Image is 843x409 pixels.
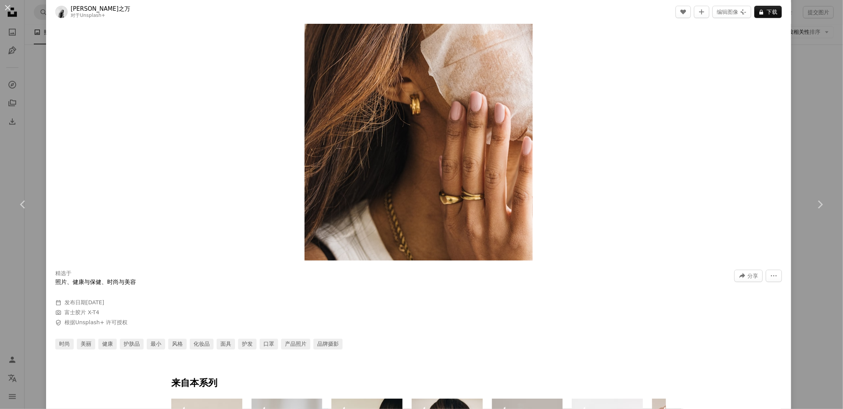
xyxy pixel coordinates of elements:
[694,6,709,18] button: 添加到收藏夹
[281,339,310,350] a: 产品照片
[147,339,165,350] a: 最小
[86,299,104,305] time: 2024年2月2日凌晨1:16:41 GMT+8
[98,339,117,350] a: 健康
[77,339,95,350] a: 美丽
[285,341,306,347] font: 产品照片
[797,168,843,241] a: 下一个
[55,339,74,350] a: 时尚
[151,341,161,347] font: 最小
[65,299,86,305] font: 发布日期
[168,339,187,350] a: 风格
[766,270,782,282] button: 更多操作
[767,9,777,15] font: 下载
[55,6,68,18] img: 前往 Mathilde Langevin 的个人资料
[71,5,130,12] font: [PERSON_NAME]之万
[172,341,183,347] font: 风格
[67,279,73,285] font: 、
[120,339,144,350] a: 护肤品
[217,339,235,350] a: 面具
[80,13,105,18] a: Unsplash+
[717,9,738,15] font: 编辑图像
[75,319,128,325] a: Unsplash+ 许可授权
[73,279,101,285] a: 健康与保健
[71,13,80,18] font: 对于
[190,339,214,350] a: 化妆品
[86,299,104,305] font: [DATE]
[101,279,107,285] font: 、
[81,341,91,347] font: 美丽
[747,273,758,279] font: 分享
[107,279,136,285] a: 时尚与美容
[220,341,231,347] font: 面具
[65,309,99,315] font: 富士胶片 X-T4
[242,341,253,347] font: 护发
[124,341,140,347] font: 护肤品
[313,339,343,350] a: 品牌摄影
[102,341,113,347] font: 健康
[317,341,339,347] font: 品牌摄影
[65,309,99,317] button: 富士胶片 X-T4
[194,341,210,347] font: 化妆品
[263,341,274,347] font: 口罩
[55,279,67,285] a: 照片
[754,6,782,18] button: 下载
[65,319,75,325] font: 根据
[71,5,130,13] a: [PERSON_NAME]之万
[55,270,71,276] font: 精选于
[171,378,217,388] font: 来自本系列
[238,339,257,350] a: 护发
[712,6,751,18] button: 编辑图像
[676,6,691,18] button: 喜欢
[260,339,278,350] a: 口罩
[734,270,763,282] button: 分享此图片
[59,341,70,347] font: 时尚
